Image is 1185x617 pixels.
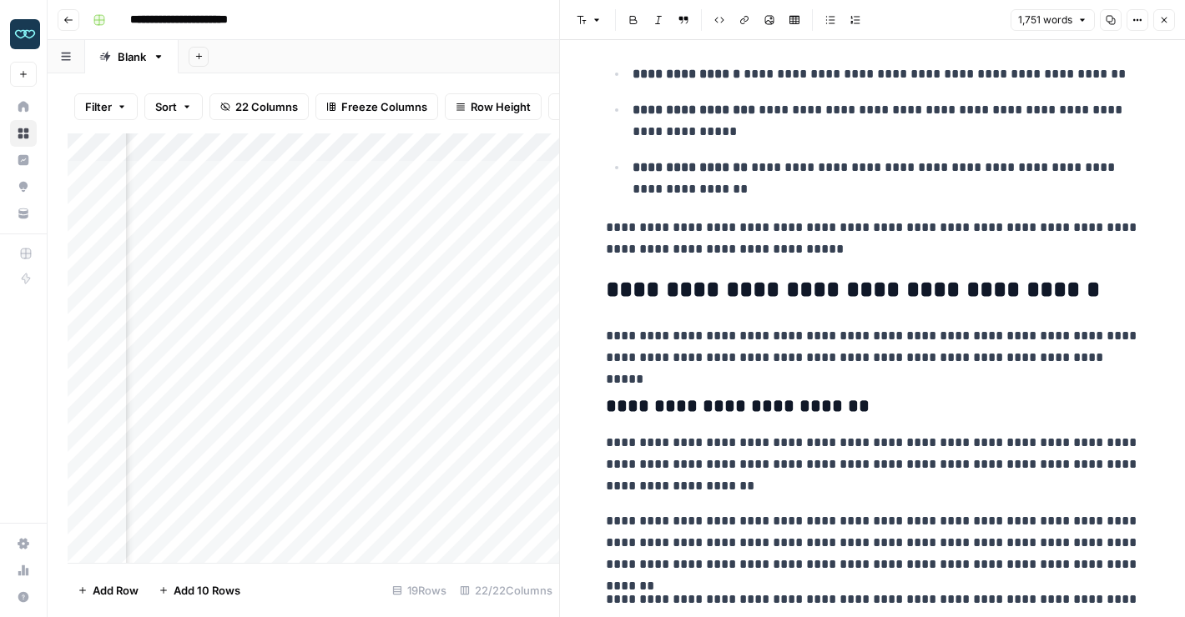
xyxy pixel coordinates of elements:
span: Filter [85,98,112,115]
a: Insights [10,147,37,173]
button: Filter [74,93,138,120]
span: 22 Columns [235,98,298,115]
a: Home [10,93,37,120]
button: Add Row [68,577,149,604]
span: Freeze Columns [341,98,427,115]
a: Browse [10,120,37,147]
a: Settings [10,530,37,557]
button: Freeze Columns [315,93,438,120]
button: 1,751 words [1011,9,1095,31]
span: 1,751 words [1018,13,1072,28]
button: Row Height [445,93,542,120]
a: Opportunities [10,173,37,200]
button: Sort [144,93,203,120]
button: Workspace: Zola Inc [10,13,37,55]
span: Row Height [471,98,531,115]
button: Add 10 Rows [149,577,250,604]
button: 22 Columns [209,93,309,120]
div: 19 Rows [386,577,453,604]
a: Usage [10,557,37,584]
div: Blank [118,48,146,65]
a: Blank [85,40,179,73]
img: Zola Inc Logo [10,19,40,49]
div: 22/22 Columns [453,577,559,604]
span: Add 10 Rows [174,582,240,599]
a: Your Data [10,200,37,227]
span: Add Row [93,582,139,599]
button: Help + Support [10,584,37,610]
span: Sort [155,98,177,115]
